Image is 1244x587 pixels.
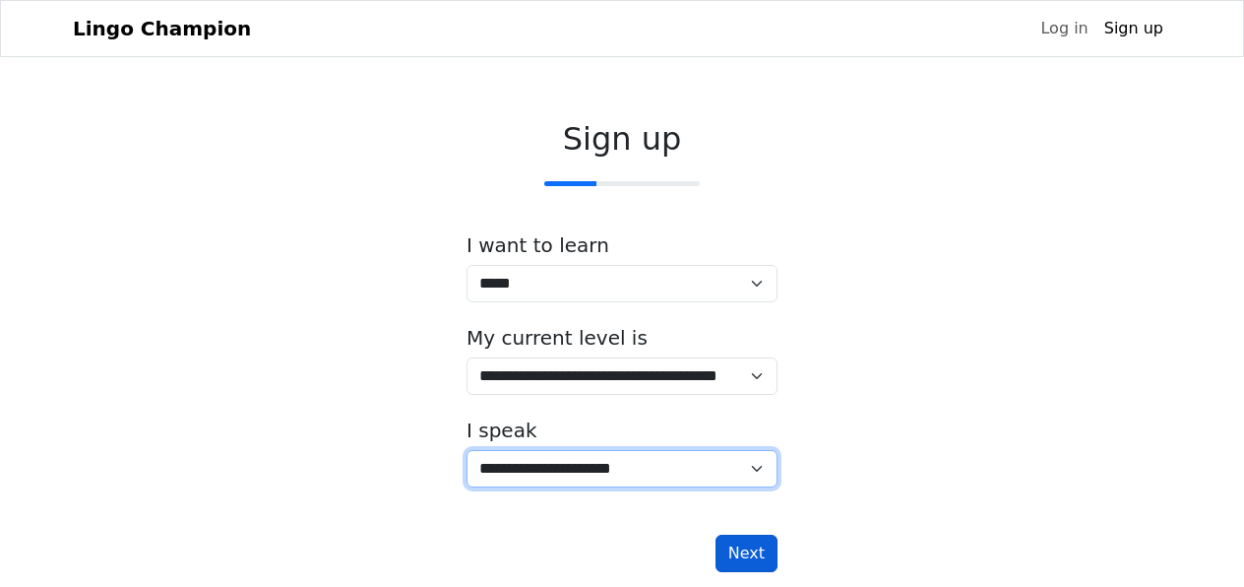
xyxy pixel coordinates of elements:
[466,120,777,158] h2: Sign up
[715,535,777,572] button: Next
[466,419,537,442] label: I speak
[73,9,251,48] a: Lingo Champion
[466,326,648,350] label: My current level is
[1032,9,1095,48] a: Log in
[1096,9,1171,48] a: Sign up
[466,233,609,257] label: I want to learn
